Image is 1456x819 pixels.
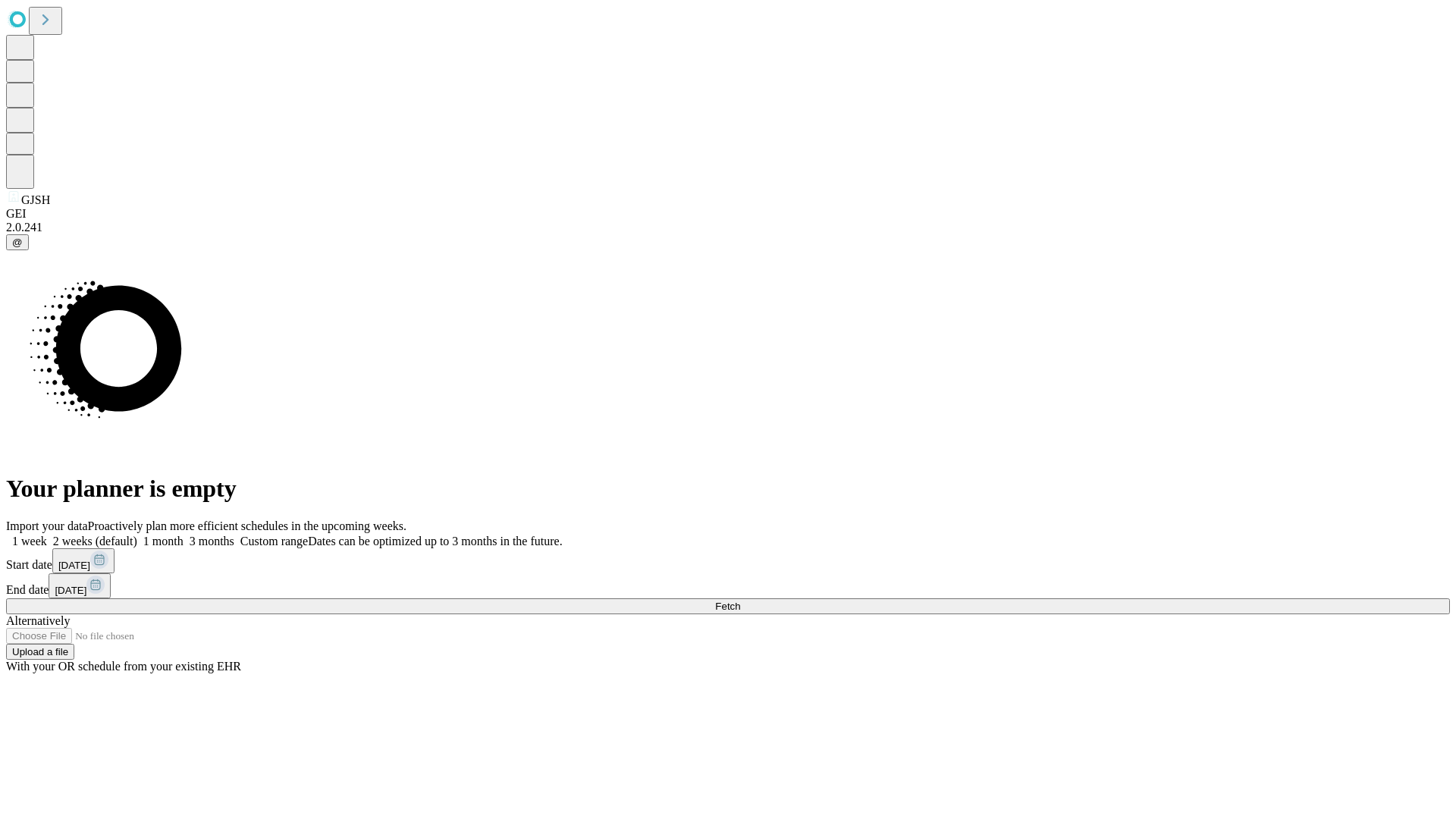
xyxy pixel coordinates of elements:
span: Fetch [715,601,740,612]
span: GJSH [21,193,50,206]
button: [DATE] [49,573,111,598]
span: With your OR schedule from your existing EHR [6,660,241,673]
span: Proactively plan more efficient schedules in the upcoming weeks. [88,519,406,532]
span: 3 months [190,535,234,548]
span: Custom range [240,535,308,548]
h1: Your planner is empty [6,475,1450,503]
span: [DATE] [55,585,86,596]
span: [DATE] [58,560,90,571]
button: @ [6,234,29,250]
button: Upload a file [6,644,74,660]
button: Fetch [6,598,1450,614]
span: 1 week [12,535,47,548]
div: 2.0.241 [6,221,1450,234]
div: GEI [6,207,1450,221]
span: 1 month [143,535,184,548]
span: Dates can be optimized up to 3 months in the future. [308,535,562,548]
div: Start date [6,548,1450,573]
span: @ [12,237,23,248]
span: 2 weeks (default) [53,535,137,548]
span: Import your data [6,519,88,532]
button: [DATE] [52,548,115,573]
span: Alternatively [6,614,70,627]
div: End date [6,573,1450,598]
